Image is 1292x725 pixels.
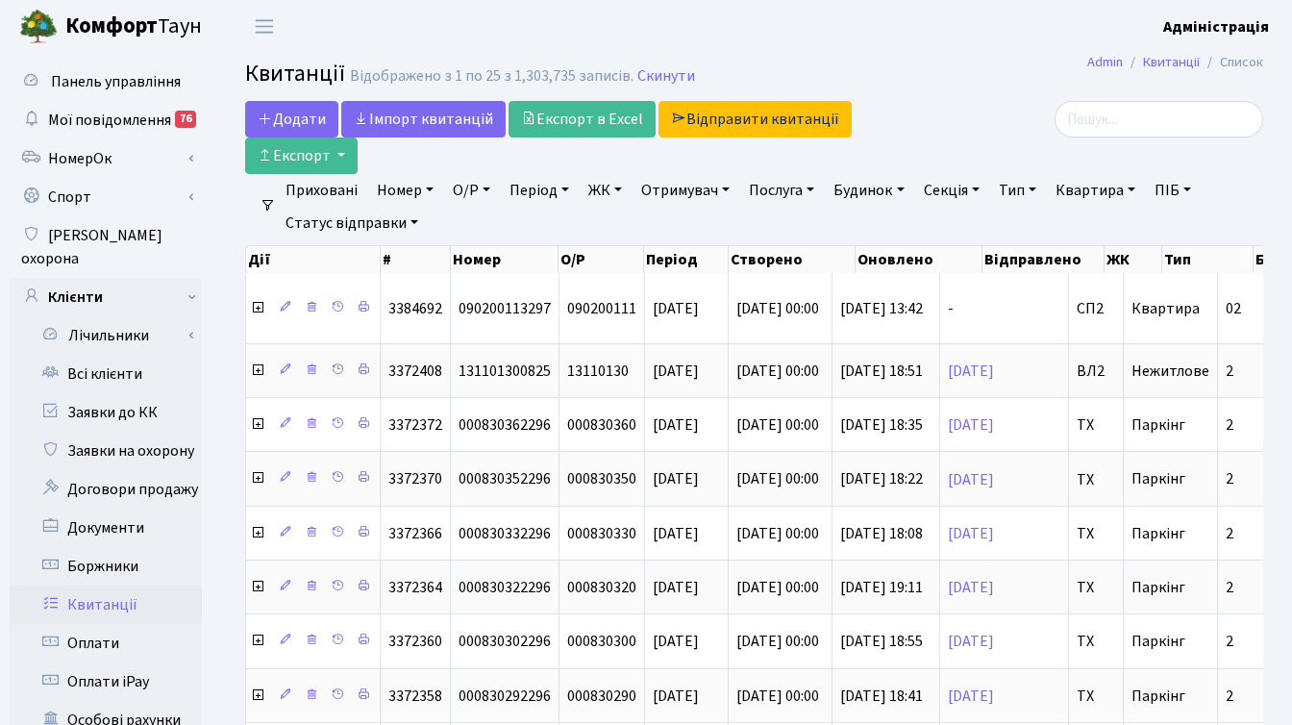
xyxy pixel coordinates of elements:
[388,686,442,707] span: 3372358
[840,523,923,544] span: [DATE] 18:08
[246,246,381,273] th: Дії
[1143,52,1200,72] a: Квитанції
[1226,577,1233,598] span: 2
[1226,523,1233,544] span: 2
[240,11,288,42] button: Переключити навігацію
[1163,16,1269,37] b: Адміністрація
[567,361,629,382] span: 13110130
[10,216,202,278] a: [PERSON_NAME] охорона
[258,109,326,130] span: Додати
[1226,414,1233,436] span: 2
[840,469,923,490] span: [DATE] 18:22
[826,174,911,207] a: Будинок
[1077,580,1115,595] span: ТХ
[245,57,345,90] span: Квитанції
[388,469,442,490] span: 3372370
[567,414,636,436] span: 000830360
[948,631,994,652] a: [DATE]
[653,414,699,436] span: [DATE]
[51,71,181,92] span: Панель управління
[653,361,699,382] span: [DATE]
[381,246,451,273] th: #
[459,298,551,319] span: 090200113297
[736,523,819,544] span: [DATE] 00:00
[1087,52,1123,72] a: Admin
[948,469,994,490] a: [DATE]
[10,62,202,101] a: Панель управління
[644,246,730,273] th: Період
[634,174,737,207] a: Отримувач
[581,174,630,207] a: ЖК
[658,101,852,137] a: Відправити квитанції
[741,174,822,207] a: Послуга
[1077,526,1115,541] span: ТХ
[10,393,202,432] a: Заявки до КК
[459,631,551,652] span: 000830302296
[10,101,202,139] a: Мої повідомлення76
[459,686,551,707] span: 000830292296
[10,547,202,586] a: Боржники
[22,316,202,355] a: Лічильники
[567,686,636,707] span: 000830290
[840,298,923,319] span: [DATE] 13:42
[840,631,923,652] span: [DATE] 18:55
[65,11,158,41] b: Комфорт
[245,137,358,174] button: Експорт
[1226,686,1233,707] span: 2
[459,361,551,382] span: 131101300825
[948,523,994,544] a: [DATE]
[1131,414,1185,436] span: Паркінг
[10,470,202,509] a: Договори продажу
[1226,469,1233,490] span: 2
[1055,101,1263,137] input: Пошук...
[502,174,577,207] a: Період
[19,8,58,46] img: logo.png
[10,178,202,216] a: Спорт
[1058,42,1292,83] nav: breadcrumb
[736,577,819,598] span: [DATE] 00:00
[10,662,202,701] a: Оплати iPay
[10,509,202,547] a: Документи
[48,110,171,131] span: Мої повідомлення
[341,101,506,137] a: Iмпорт квитанцій
[1105,246,1161,273] th: ЖК
[567,577,636,598] span: 000830320
[840,686,923,707] span: [DATE] 18:41
[840,577,923,598] span: [DATE] 19:11
[736,361,819,382] span: [DATE] 00:00
[1048,174,1143,207] a: Квартира
[729,246,856,273] th: Створено
[1226,361,1233,382] span: 2
[736,469,819,490] span: [DATE] 00:00
[1226,631,1233,652] span: 2
[736,414,819,436] span: [DATE] 00:00
[350,67,634,86] div: Відображено з 1 по 25 з 1,303,735 записів.
[1131,523,1185,544] span: Паркінг
[10,432,202,470] a: Заявки на охорону
[175,111,196,128] div: 76
[369,174,441,207] a: Номер
[388,523,442,544] span: 3372366
[1131,469,1185,490] span: Паркінг
[653,686,699,707] span: [DATE]
[736,631,819,652] span: [DATE] 00:00
[459,577,551,598] span: 000830322296
[559,246,644,273] th: О/Р
[653,469,699,490] span: [DATE]
[1077,688,1115,704] span: ТХ
[840,361,923,382] span: [DATE] 18:51
[1147,174,1199,207] a: ПІБ
[1077,363,1115,379] span: ВЛ2
[567,469,636,490] span: 000830350
[567,523,636,544] span: 000830330
[10,586,202,624] a: Квитанції
[388,414,442,436] span: 3372372
[459,469,551,490] span: 000830352296
[1163,15,1269,38] a: Адміністрація
[1200,52,1263,73] li: Список
[1077,634,1115,649] span: ТХ
[948,361,994,382] a: [DATE]
[736,298,819,319] span: [DATE] 00:00
[653,523,699,544] span: [DATE]
[1131,631,1185,652] span: Паркінг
